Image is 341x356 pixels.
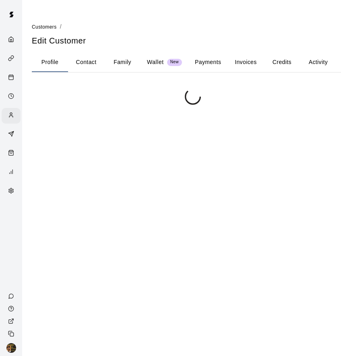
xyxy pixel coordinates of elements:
li: / [60,23,62,31]
a: Visit help center [2,302,22,315]
button: Profile [32,53,68,72]
a: Customers [32,23,57,30]
button: Payments [188,53,227,72]
p: Wallet [147,58,164,66]
img: Swift logo [3,6,19,23]
button: Family [104,53,141,72]
a: Contact Us [2,290,22,302]
img: Francisco Gracesqui [6,343,16,353]
span: Customers [32,24,57,30]
span: New [167,60,182,65]
button: Invoices [227,53,264,72]
button: Activity [300,53,336,72]
button: Credits [264,53,300,72]
button: Contact [68,53,104,72]
div: Copy public page link [2,327,22,340]
a: View public page [2,315,22,327]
